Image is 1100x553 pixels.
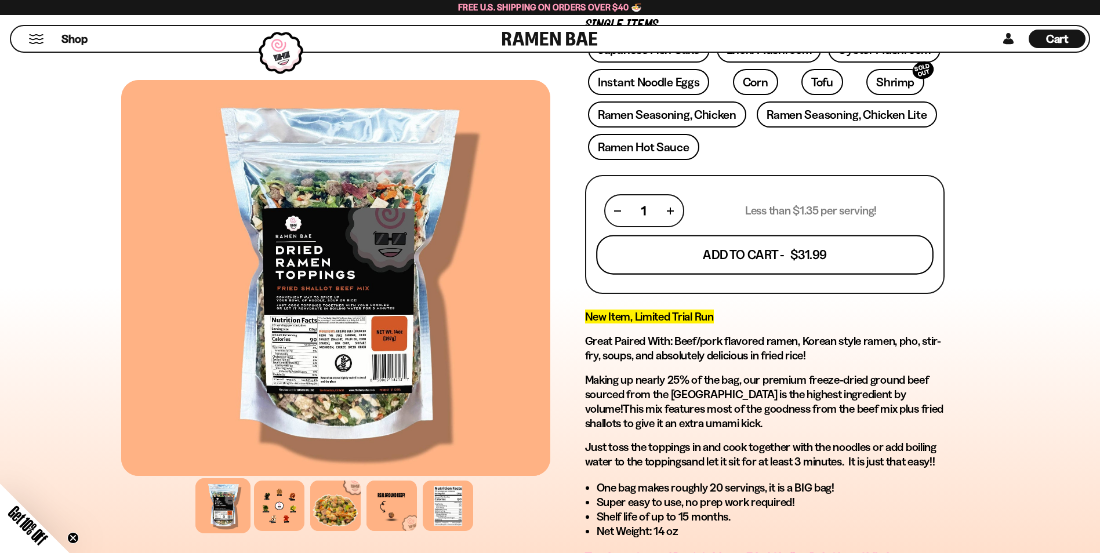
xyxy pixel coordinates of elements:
button: Add To Cart - $31.99 [596,235,934,275]
p: Less than $1.35 per serving! [745,203,877,218]
li: Net Weight: 14 oz [597,524,945,539]
span: Shop [61,31,88,47]
span: Free U.S. Shipping on Orders over $40 🍜 [458,2,642,13]
li: Shelf life of up to 15 months. [597,510,945,524]
h2: Great Paired With: Beef/pork flavored ramen, Korean style ramen, pho, stir-fry, soups, and absolu... [585,334,945,363]
li: Super easy to use, no prep work required! [597,495,945,510]
span: This mix features most of the goodness from the beef mix plus fried shallots to give it an extra ... [585,402,944,430]
div: Cart [1029,26,1086,52]
button: Mobile Menu Trigger [28,34,44,44]
p: Making up nearly 25% of the bag, our premium freeze-dried ground beef sourced from the [GEOGRAPHI... [585,373,945,431]
div: SOLD OUT [910,59,936,82]
a: ShrimpSOLD OUT [866,69,924,95]
a: Tofu [801,69,843,95]
p: Just and let it sit for at least 3 minutes. It is just that easy!! [585,440,945,469]
span: Cart [1046,32,1069,46]
button: Close teaser [67,532,79,544]
a: Ramen Seasoning, Chicken Lite [757,101,936,128]
span: New Item, Limited Trial Run [585,310,714,323]
li: One bag makes roughly 20 servings, it is a BIG bag! [597,481,945,495]
a: Instant Noodle Eggs [588,69,709,95]
span: 1 [641,203,646,218]
a: Corn [733,69,778,95]
span: Get 10% Off [5,503,50,548]
a: Ramen Seasoning, Chicken [588,101,746,128]
a: Ramen Hot Sauce [588,134,699,160]
a: Shop [61,30,88,48]
span: toss the toppings in and cook together with the noodles or add boiling water to the toppings [585,440,936,468]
